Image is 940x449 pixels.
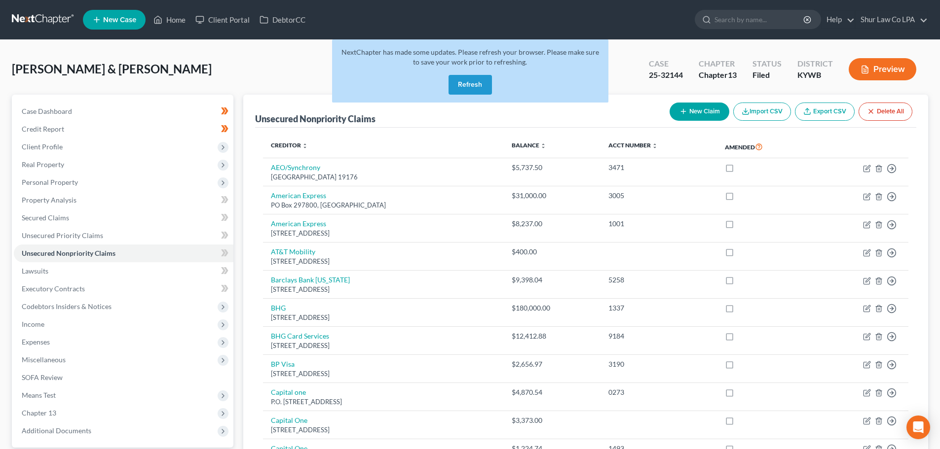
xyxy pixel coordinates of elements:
div: [GEOGRAPHIC_DATA] 19176 [271,173,496,182]
input: Search by name... [714,10,805,29]
a: BP Visa [271,360,295,368]
div: Filed [752,69,782,81]
a: Lawsuits [14,262,233,280]
span: Credit Report [22,125,64,133]
a: Balance unfold_more [512,141,546,149]
div: KYWB [797,69,833,81]
span: [PERSON_NAME] & [PERSON_NAME] [12,62,212,76]
a: AEO/Synchrony [271,163,320,172]
a: Acct Number unfold_more [608,141,658,149]
span: 13 [728,70,737,79]
span: Executory Contracts [22,284,85,293]
div: 3471 [608,163,709,173]
i: unfold_more [540,143,546,149]
div: Unsecured Nonpriority Claims [255,113,376,125]
span: Secured Claims [22,213,69,222]
span: Additional Documents [22,426,91,435]
div: $4,870.54 [512,387,593,397]
a: Case Dashboard [14,103,233,120]
span: Income [22,320,44,328]
span: SOFA Review [22,373,63,381]
div: $2,656.97 [512,359,593,369]
div: Chapter [699,69,737,81]
div: [STREET_ADDRESS] [271,285,496,294]
span: Means Test [22,391,56,399]
span: Personal Property [22,178,78,186]
div: 5258 [608,275,709,285]
div: 1001 [608,219,709,229]
div: Chapter [699,58,737,69]
span: Lawsuits [22,267,48,275]
a: Executory Contracts [14,280,233,298]
div: [STREET_ADDRESS] [271,341,496,350]
a: Client Portal [190,11,255,29]
a: Capital one [271,388,306,396]
div: $3,373.00 [512,415,593,425]
div: District [797,58,833,69]
button: Import CSV [733,103,791,121]
span: Expenses [22,338,50,346]
button: Preview [849,58,916,80]
button: New Claim [670,103,729,121]
button: Refresh [449,75,492,95]
div: P.O. [STREET_ADDRESS] [271,397,496,407]
a: Secured Claims [14,209,233,227]
div: 0273 [608,387,709,397]
div: [STREET_ADDRESS] [271,425,496,435]
a: Credit Report [14,120,233,138]
div: 25-32144 [649,69,683,81]
a: Export CSV [795,103,855,121]
a: Unsecured Priority Claims [14,227,233,244]
div: $8,237.00 [512,219,593,229]
i: unfold_more [302,143,308,149]
a: AT&T Mobility [271,247,315,256]
th: Amended [717,136,813,158]
a: DebtorCC [255,11,310,29]
div: 3005 [608,191,709,201]
a: Home [149,11,190,29]
span: Property Analysis [22,196,76,204]
a: American Express [271,219,326,228]
div: $180,000.00 [512,303,593,313]
button: Delete All [859,103,912,121]
a: Help [822,11,855,29]
a: BHG [271,304,286,312]
span: New Case [103,16,136,24]
div: 9184 [608,331,709,341]
div: $400.00 [512,247,593,257]
div: [STREET_ADDRESS] [271,229,496,238]
div: 1337 [608,303,709,313]
span: Miscellaneous [22,355,66,364]
span: Client Profile [22,142,63,151]
span: Unsecured Nonpriority Claims [22,249,115,257]
i: unfold_more [652,143,658,149]
span: Codebtors Insiders & Notices [22,302,112,311]
div: Status [752,58,782,69]
div: Open Intercom Messenger [906,415,930,439]
a: American Express [271,191,326,200]
span: NextChapter has made some updates. Please refresh your browser. Please make sure to save your wor... [341,48,599,66]
a: Capital One [271,416,307,424]
div: PO Box 297800, [GEOGRAPHIC_DATA] [271,201,496,210]
span: Unsecured Priority Claims [22,231,103,240]
div: [STREET_ADDRESS] [271,257,496,266]
a: Barclays Bank [US_STATE] [271,276,350,284]
div: $9,398.04 [512,275,593,285]
div: Case [649,58,683,69]
a: SOFA Review [14,369,233,386]
span: Chapter 13 [22,409,56,417]
div: [STREET_ADDRESS] [271,313,496,322]
a: BHG Card Services [271,332,329,340]
div: [STREET_ADDRESS] [271,369,496,379]
div: $31,000.00 [512,191,593,201]
a: Shur Law Co LPA [856,11,928,29]
a: Creditor unfold_more [271,141,308,149]
div: $12,412.88 [512,331,593,341]
span: Real Property [22,160,64,169]
div: $5,737.50 [512,163,593,173]
a: Unsecured Nonpriority Claims [14,244,233,262]
a: Property Analysis [14,191,233,209]
span: Case Dashboard [22,107,72,115]
div: 3190 [608,359,709,369]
